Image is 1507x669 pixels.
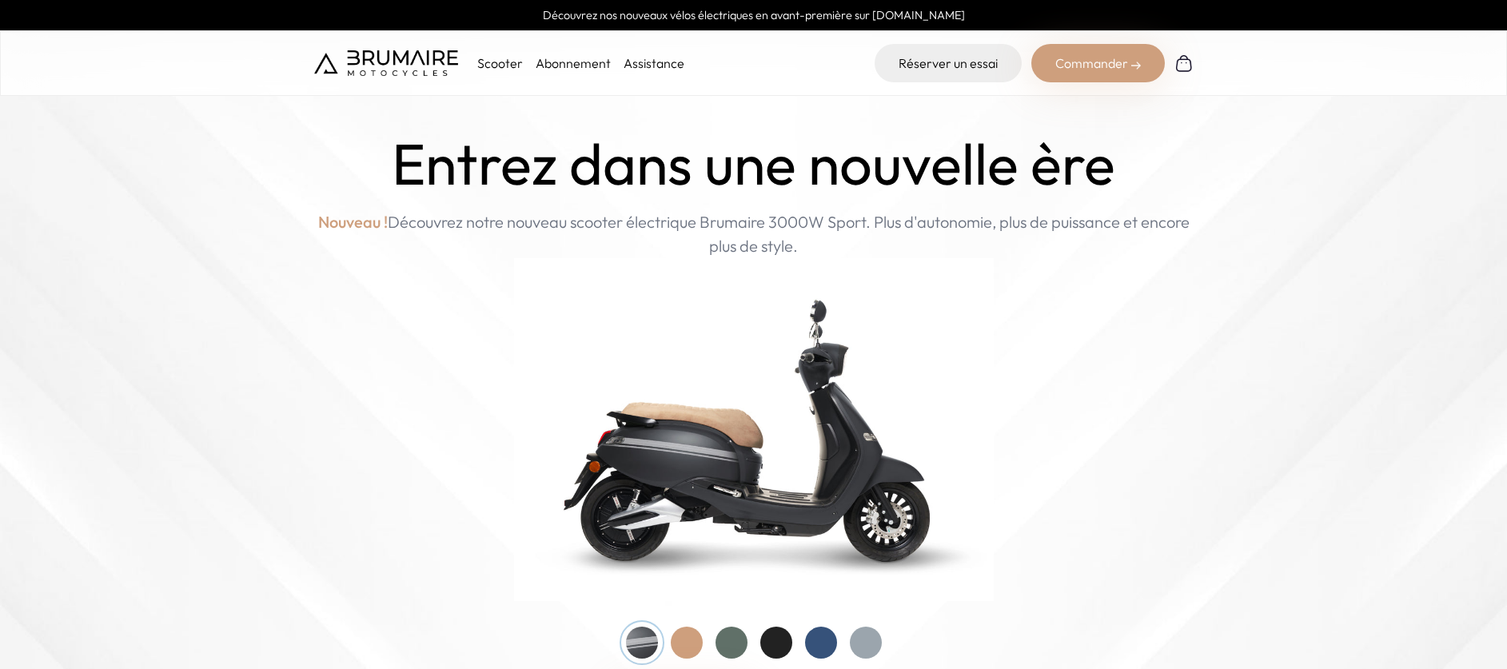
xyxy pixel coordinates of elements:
[314,50,458,76] img: Brumaire Motocycles
[1031,44,1165,82] div: Commander
[477,54,523,73] p: Scooter
[536,55,611,71] a: Abonnement
[318,210,388,234] span: Nouveau !
[875,44,1022,82] a: Réserver un essai
[1174,54,1194,73] img: Panier
[624,55,684,71] a: Assistance
[392,131,1115,197] h1: Entrez dans une nouvelle ère
[314,210,1194,258] p: Découvrez notre nouveau scooter électrique Brumaire 3000W Sport. Plus d'autonomie, plus de puissa...
[1131,61,1141,70] img: right-arrow-2.png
